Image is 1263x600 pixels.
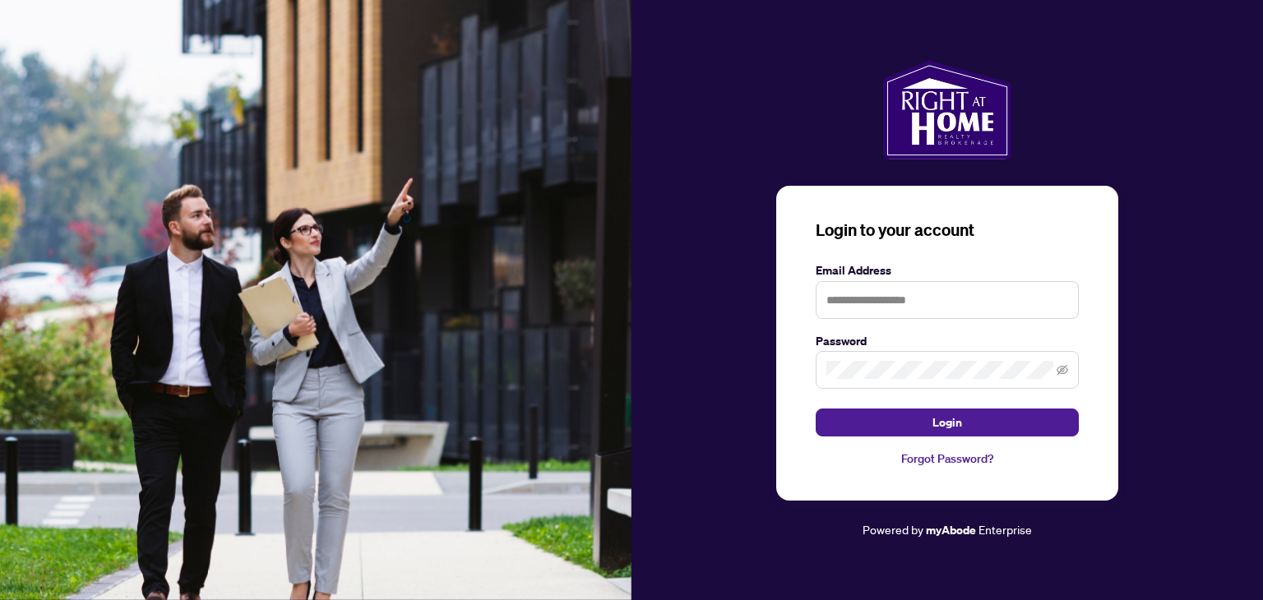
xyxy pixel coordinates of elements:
[883,61,1011,159] img: ma-logo
[932,409,962,436] span: Login
[816,332,1079,350] label: Password
[816,219,1079,242] h3: Login to your account
[863,522,923,537] span: Powered by
[926,521,976,539] a: myAbode
[816,450,1079,468] a: Forgot Password?
[816,261,1079,279] label: Email Address
[1057,364,1068,376] span: eye-invisible
[978,522,1032,537] span: Enterprise
[816,408,1079,436] button: Login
